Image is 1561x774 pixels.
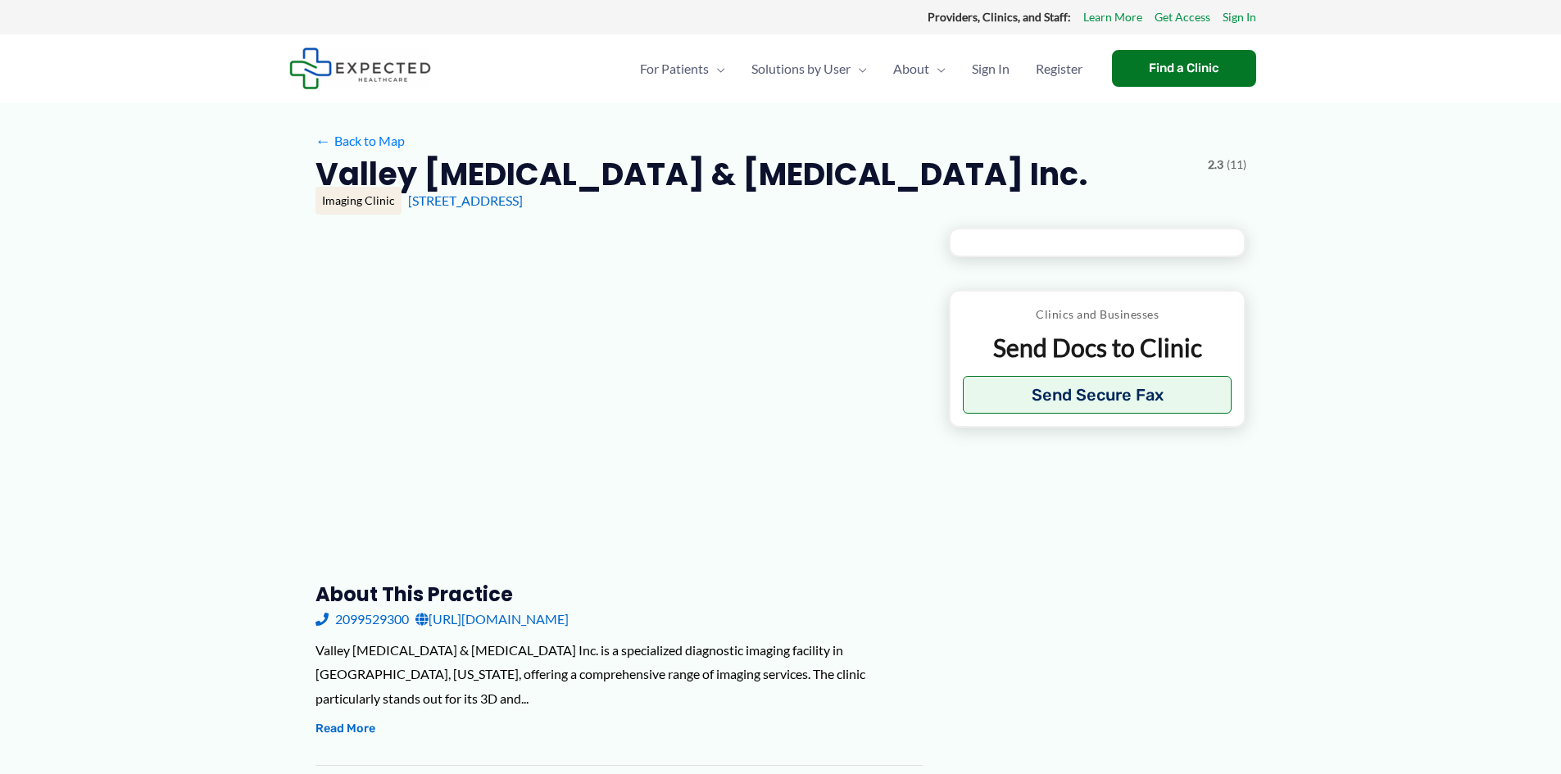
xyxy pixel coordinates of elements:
a: Solutions by UserMenu Toggle [738,40,880,97]
span: Menu Toggle [709,40,725,97]
p: Clinics and Businesses [963,304,1232,325]
a: [URL][DOMAIN_NAME] [415,607,569,631]
button: Read More [315,719,375,739]
a: Find a Clinic [1112,50,1256,87]
nav: Primary Site Navigation [627,40,1096,97]
span: Sign In [972,40,1010,97]
span: About [893,40,929,97]
a: ←Back to Map [315,129,405,153]
a: AboutMenu Toggle [880,40,959,97]
a: [STREET_ADDRESS] [408,192,523,208]
h3: About this practice [315,582,923,607]
span: ← [315,133,331,148]
div: Valley [MEDICAL_DATA] & [MEDICAL_DATA] Inc. is a specialized diagnostic imaging facility in [GEOG... [315,638,923,711]
button: Send Secure Fax [963,376,1232,414]
p: Send Docs to Clinic [963,332,1232,364]
strong: Providers, Clinics, and Staff: [928,10,1071,24]
a: Sign In [959,40,1023,97]
a: For PatientsMenu Toggle [627,40,738,97]
a: Learn More [1083,7,1142,28]
span: Solutions by User [751,40,851,97]
div: Imaging Clinic [315,187,402,215]
span: Register [1036,40,1082,97]
a: Register [1023,40,1096,97]
span: (11) [1227,154,1246,175]
a: Sign In [1223,7,1256,28]
img: Expected Healthcare Logo - side, dark font, small [289,48,431,89]
a: Get Access [1155,7,1210,28]
span: For Patients [640,40,709,97]
span: Menu Toggle [851,40,867,97]
span: Menu Toggle [929,40,946,97]
span: 2.3 [1208,154,1223,175]
a: 2099529300 [315,607,409,631]
h2: Valley [MEDICAL_DATA] & [MEDICAL_DATA] Inc. [315,154,1087,194]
